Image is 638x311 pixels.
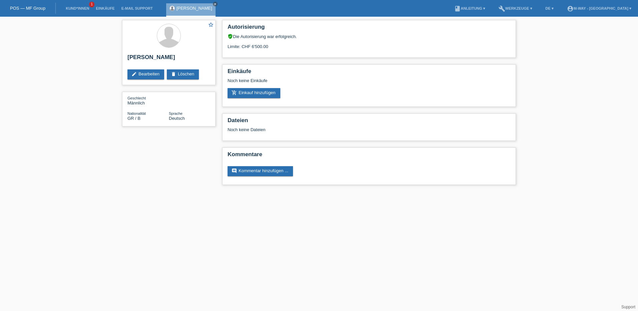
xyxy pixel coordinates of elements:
h2: Dateien [228,117,511,127]
span: Geschlecht [127,96,146,100]
a: editBearbeiten [127,69,164,79]
a: close [213,2,218,6]
a: DE ▾ [542,6,557,10]
a: [PERSON_NAME] [177,6,212,11]
a: POS — MF Group [10,6,45,11]
div: Noch keine Einkäufe [228,78,511,88]
a: bookAnleitung ▾ [451,6,489,10]
a: star_border [208,22,214,29]
h2: Autorisierung [228,24,511,34]
i: account_circle [567,5,574,12]
div: Die Autorisierung war erfolgreich. [228,34,511,39]
span: Sprache [169,111,183,115]
h2: [PERSON_NAME] [127,54,210,64]
a: commentKommentar hinzufügen ... [228,166,293,176]
span: Nationalität [127,111,146,115]
i: add_shopping_cart [232,90,237,95]
i: edit [131,71,137,77]
div: Noch keine Dateien [228,127,431,132]
a: Support [621,305,635,309]
i: build [499,5,505,12]
i: book [454,5,461,12]
i: star_border [208,22,214,28]
a: add_shopping_cartEinkauf hinzufügen [228,88,280,98]
span: Griechenland / B / 19.11.2021 [127,116,140,121]
a: account_circlem-way - [GEOGRAPHIC_DATA] ▾ [564,6,635,10]
span: 1 [89,2,94,7]
a: deleteLöschen [167,69,199,79]
h2: Einkäufe [228,68,511,78]
i: verified_user [228,34,233,39]
a: E-Mail Support [118,6,156,10]
span: Deutsch [169,116,185,121]
a: Einkäufe [92,6,118,10]
div: Männlich [127,95,169,105]
div: Limite: CHF 6'500.00 [228,39,511,49]
h2: Kommentare [228,151,511,161]
a: Kund*innen [62,6,92,10]
i: comment [232,168,237,174]
a: buildWerkzeuge ▾ [495,6,536,10]
i: delete [171,71,176,77]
